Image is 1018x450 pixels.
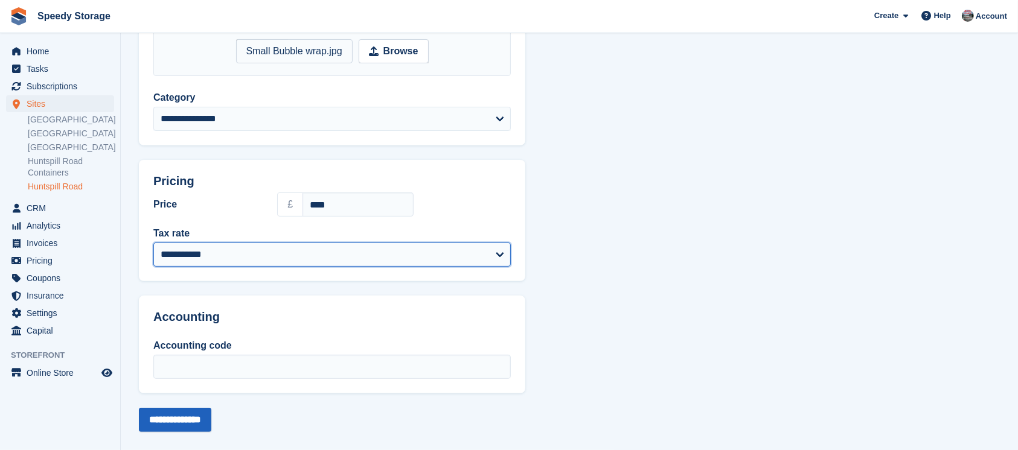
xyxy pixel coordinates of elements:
span: Help [934,10,951,22]
img: stora-icon-8386f47178a22dfd0bd8f6a31ec36ba5ce8667c1dd55bd0f319d3a0aa187defe.svg [10,7,28,25]
label: Price [153,197,263,212]
a: menu [6,270,114,287]
a: [GEOGRAPHIC_DATA] [28,114,114,125]
span: Coupons [27,270,99,287]
span: Settings [27,305,99,322]
a: [GEOGRAPHIC_DATA] [28,142,114,153]
span: Subscriptions [27,78,99,95]
span: Invoices [27,235,99,252]
span: Online Store [27,364,99,381]
span: Account [976,10,1007,22]
a: [GEOGRAPHIC_DATA] [28,128,114,139]
a: menu [6,78,114,95]
span: Analytics [27,217,99,234]
span: Tasks [27,60,99,77]
span: Home [27,43,99,60]
a: Preview store [100,366,114,380]
span: Capital [27,322,99,339]
a: menu [6,200,114,217]
span: CRM [27,200,99,217]
a: menu [6,305,114,322]
h2: Accounting [153,310,511,324]
strong: Browse [383,44,418,59]
span: Sites [27,95,99,112]
a: Speedy Storage [33,6,115,26]
a: menu [6,43,114,60]
span: Create [874,10,898,22]
span: Small Bubble wrap.jpg [236,39,353,63]
a: menu [6,252,114,269]
a: menu [6,287,114,304]
span: Pricing [27,252,99,269]
a: menu [6,60,114,77]
input: Browse Small Bubble wrap.jpg [236,39,429,63]
a: menu [6,322,114,339]
a: menu [6,217,114,234]
span: Storefront [11,349,120,361]
a: menu [6,235,114,252]
a: menu [6,95,114,112]
a: Huntspill Road [28,181,114,192]
label: Category [153,90,511,105]
img: Dan Jackson [962,10,974,22]
span: Insurance [27,287,99,304]
label: Tax rate [153,226,511,241]
span: Pricing [153,174,194,188]
a: menu [6,364,114,381]
label: Accounting code [153,338,511,353]
a: Huntspill Road Containers [28,156,114,179]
